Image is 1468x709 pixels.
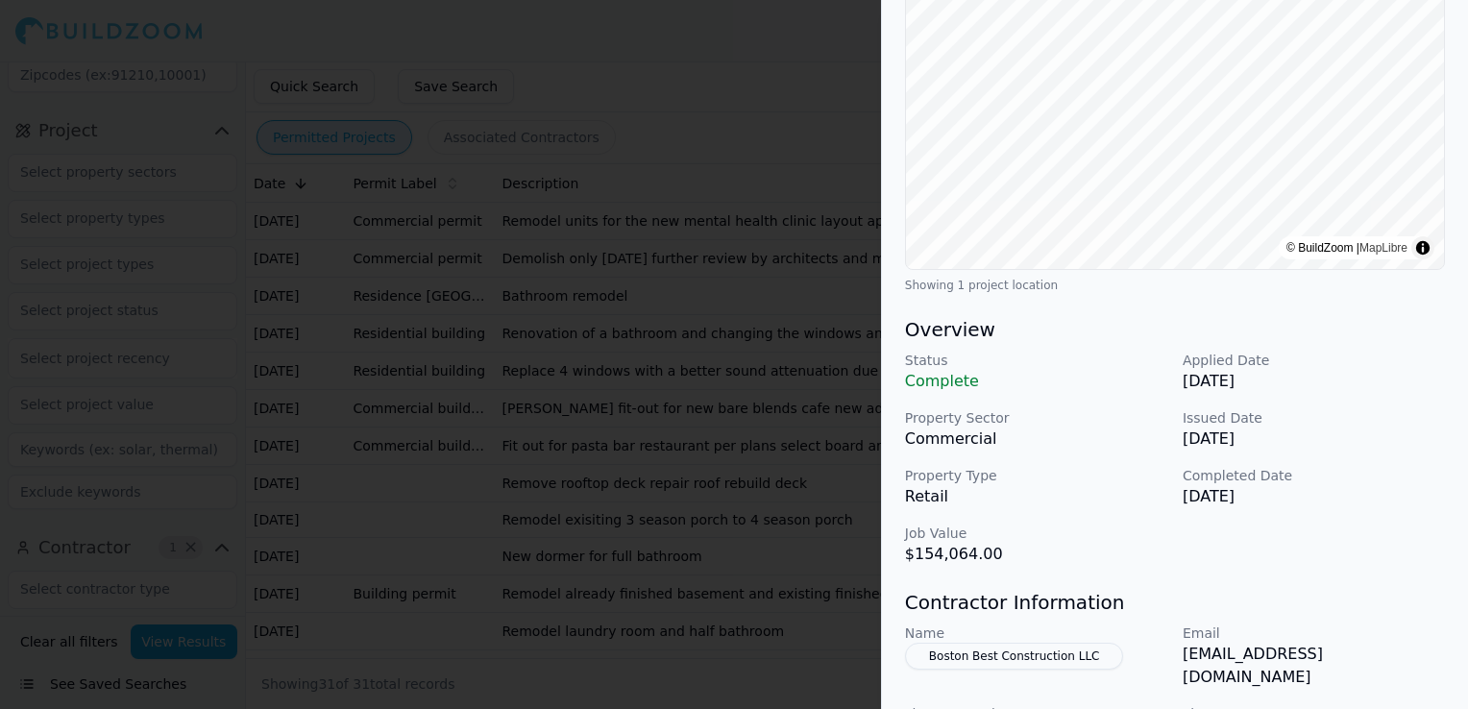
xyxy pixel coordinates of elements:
p: Commercial [905,428,1167,451]
summary: Toggle attribution [1411,236,1434,259]
p: Applied Date [1183,351,1445,370]
div: Showing 1 project location [905,278,1445,293]
p: Job Value [905,524,1167,543]
p: Status [905,351,1167,370]
p: Property Type [905,466,1167,485]
h3: Contractor Information [905,589,1445,616]
p: [EMAIL_ADDRESS][DOMAIN_NAME] [1183,643,1445,689]
p: Completed Date [1183,466,1445,485]
a: MapLibre [1359,241,1407,255]
p: Email [1183,623,1445,643]
p: [DATE] [1183,485,1445,508]
p: Property Sector [905,408,1167,428]
p: $154,064.00 [905,543,1167,566]
p: Name [905,623,1167,643]
div: © BuildZoom | [1286,238,1407,257]
p: Complete [905,370,1167,393]
p: Retail [905,485,1167,508]
p: [DATE] [1183,428,1445,451]
button: Boston Best Construction LLC [905,643,1124,670]
h3: Overview [905,316,1445,343]
p: Issued Date [1183,408,1445,428]
p: [DATE] [1183,370,1445,393]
